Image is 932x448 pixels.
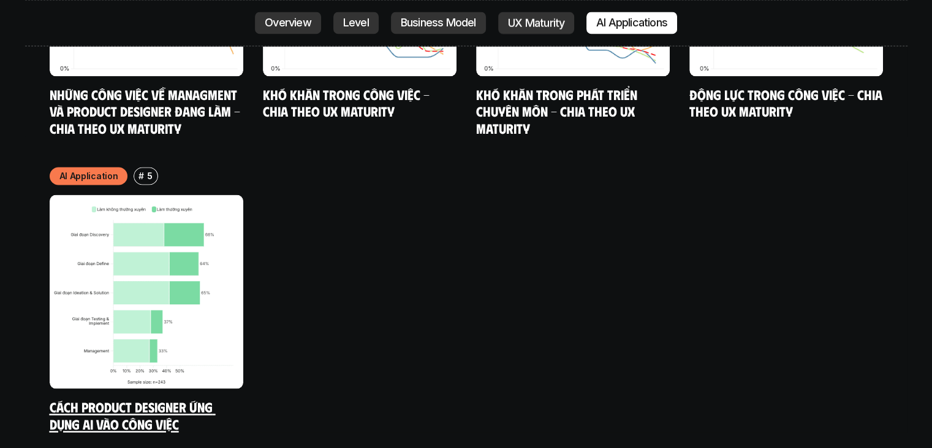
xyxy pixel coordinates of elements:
a: Khó khăn trong phát triển chuyên môn - Chia theo UX Maturity [476,86,640,136]
p: UX Maturity [508,17,564,29]
h6: # [138,171,144,180]
p: Level [343,17,369,29]
a: UX Maturity [498,12,574,34]
p: Overview [265,17,311,29]
p: Business Model [401,17,476,29]
a: Overview [255,12,321,34]
a: Khó khăn trong công việc - Chia theo UX Maturity [263,86,433,120]
a: Business Model [391,12,486,34]
a: Cách Product Designer ứng dụng AI vào công việc [50,398,216,432]
p: AI Application [59,169,118,182]
p: AI Applications [596,17,667,29]
a: AI Applications [586,12,677,34]
p: 5 [147,169,153,182]
a: Những công việc về Managment và Product Designer đang làm - Chia theo UX Maturity [50,86,243,136]
a: Động lực trong công việc - Chia theo UX Maturity [689,86,885,120]
a: Level [333,12,379,34]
